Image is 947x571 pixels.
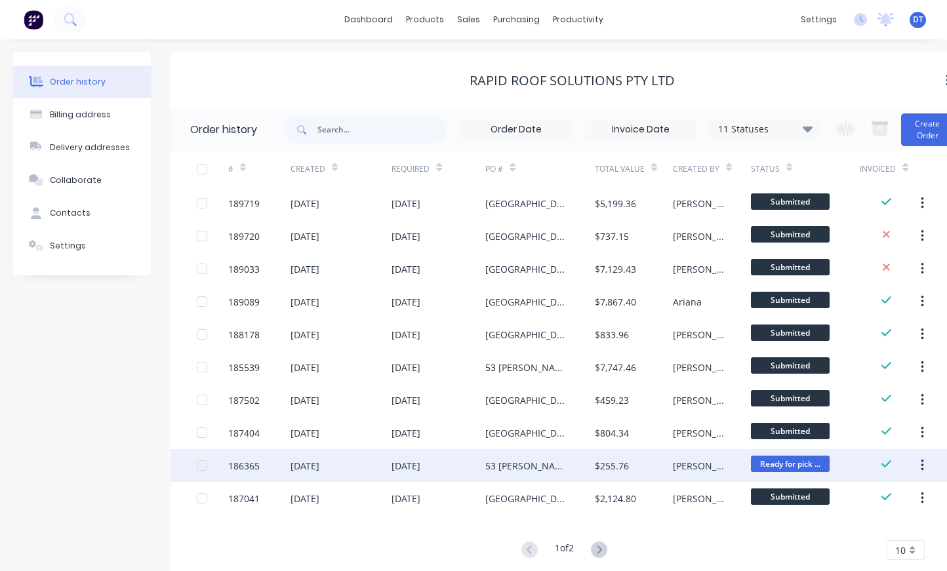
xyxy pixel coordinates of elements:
[13,164,151,197] button: Collaborate
[487,10,546,30] div: purchasing
[751,292,830,308] span: Submitted
[24,10,43,30] img: Factory
[751,259,830,275] span: Submitted
[595,151,673,187] div: Total Value
[291,197,319,210] div: [DATE]
[595,426,629,440] div: $804.34
[485,197,569,210] div: [GEOGRAPHIC_DATA]
[595,262,636,276] div: $7,129.43
[392,361,420,374] div: [DATE]
[291,492,319,505] div: [DATE]
[228,262,260,276] div: 189033
[895,543,906,557] span: 10
[399,10,451,30] div: products
[291,295,319,309] div: [DATE]
[751,456,830,472] span: Ready for pick ...
[451,10,487,30] div: sales
[751,357,830,374] span: Submitted
[392,328,420,342] div: [DATE]
[673,151,751,187] div: Created By
[595,163,645,175] div: Total Value
[751,325,830,341] span: Submitted
[485,163,503,175] div: PO #
[228,426,260,440] div: 187404
[291,459,319,473] div: [DATE]
[673,197,725,210] div: [PERSON_NAME]
[228,197,260,210] div: 189719
[673,393,725,407] div: [PERSON_NAME]
[485,393,569,407] div: [GEOGRAPHIC_DATA]
[586,120,696,140] input: Invoice Date
[291,328,319,342] div: [DATE]
[485,262,569,276] div: [GEOGRAPHIC_DATA]
[392,426,420,440] div: [DATE]
[228,229,260,243] div: 189720
[392,492,420,505] div: [DATE]
[595,361,636,374] div: $7,747.46
[50,76,106,88] div: Order history
[546,10,610,30] div: productivity
[392,295,420,309] div: [DATE]
[595,492,636,505] div: $2,124.80
[50,174,102,186] div: Collaborate
[228,393,260,407] div: 187502
[228,151,291,187] div: #
[751,193,830,210] span: Submitted
[595,459,629,473] div: $255.76
[673,262,725,276] div: [PERSON_NAME]
[673,426,725,440] div: [PERSON_NAME]
[13,66,151,98] button: Order history
[392,459,420,473] div: [DATE]
[228,328,260,342] div: 188178
[13,98,151,131] button: Billing address
[751,226,830,243] span: Submitted
[50,142,130,153] div: Delivery addresses
[595,295,636,309] div: $7,867.40
[794,10,843,30] div: settings
[291,262,319,276] div: [DATE]
[485,361,569,374] div: 53 [PERSON_NAME]
[291,361,319,374] div: [DATE]
[485,492,569,505] div: [GEOGRAPHIC_DATA]
[13,197,151,229] button: Contacts
[470,73,675,89] div: RAPID ROOF SOLUTIONS PTY LTD
[485,151,595,187] div: PO #
[291,163,325,175] div: Created
[751,423,830,439] span: Submitted
[291,393,319,407] div: [DATE]
[595,229,629,243] div: $737.15
[860,151,922,187] div: Invoiced
[555,541,574,560] div: 1 of 2
[595,393,629,407] div: $459.23
[190,122,257,138] div: Order history
[673,295,702,309] div: Ariana
[317,117,447,143] input: Search...
[751,151,860,187] div: Status
[50,109,111,121] div: Billing address
[673,229,725,243] div: [PERSON_NAME]
[485,459,569,473] div: 53 [PERSON_NAME]
[338,10,399,30] a: dashboard
[291,229,319,243] div: [DATE]
[291,426,319,440] div: [DATE]
[291,151,392,187] div: Created
[13,131,151,164] button: Delivery addresses
[751,488,830,505] span: Submitted
[50,240,86,252] div: Settings
[228,163,233,175] div: #
[13,229,151,262] button: Settings
[595,328,629,342] div: $833.96
[228,295,260,309] div: 189089
[673,163,719,175] div: Created By
[913,14,923,26] span: DT
[228,492,260,505] div: 187041
[710,122,820,136] div: 11 Statuses
[392,197,420,210] div: [DATE]
[228,361,260,374] div: 185539
[392,151,485,187] div: Required
[485,328,569,342] div: [GEOGRAPHIC_DATA]
[673,328,725,342] div: [PERSON_NAME]
[673,459,725,473] div: [PERSON_NAME]
[595,197,636,210] div: $5,199.36
[751,390,830,406] span: Submitted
